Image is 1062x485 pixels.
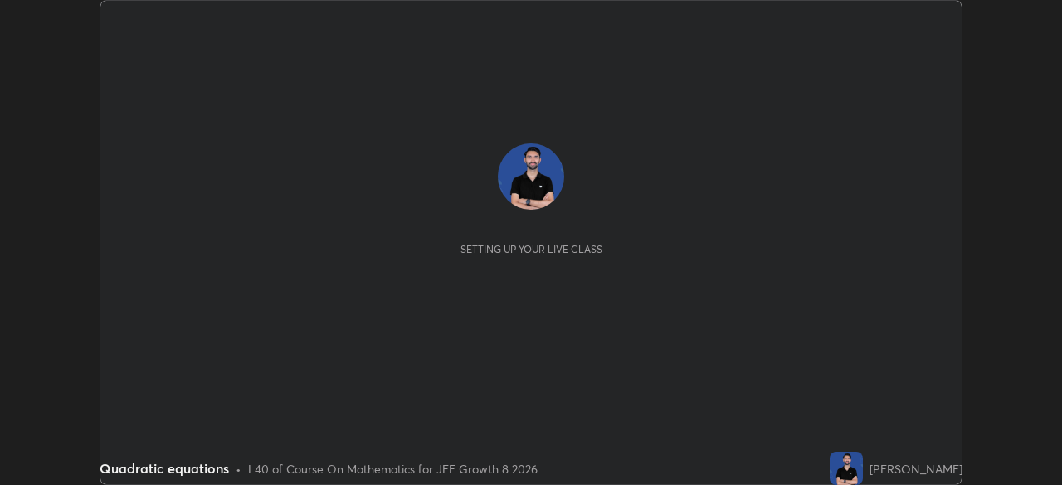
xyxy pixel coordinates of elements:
div: Setting up your live class [460,243,602,255]
div: [PERSON_NAME] [870,460,962,478]
div: • [236,460,241,478]
img: e37b414ff14749a2bd1858ade6644e15.jpg [498,143,564,210]
div: L40 of Course On Mathematics for JEE Growth 8 2026 [248,460,538,478]
img: e37b414ff14749a2bd1858ade6644e15.jpg [830,452,863,485]
div: Quadratic equations [100,458,229,478]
